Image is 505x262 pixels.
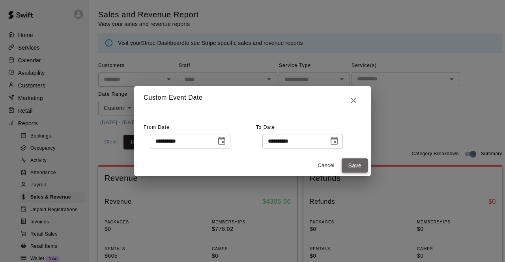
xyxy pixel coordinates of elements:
[134,86,371,115] h2: Custom Event Date
[346,93,361,108] button: Close
[214,133,230,149] button: Choose date, selected date is Sep 1, 2025
[144,124,170,130] span: From Date
[256,124,275,130] span: To Date
[313,160,339,172] button: Cancel
[326,133,342,149] button: Choose date, selected date is Sep 12, 2025
[342,158,368,173] button: Save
